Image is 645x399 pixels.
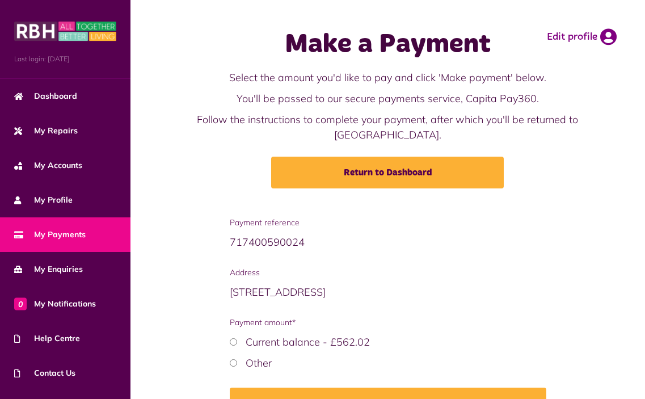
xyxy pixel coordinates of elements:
a: Edit profile [547,28,617,45]
label: Other [246,356,272,369]
span: Address [230,267,546,279]
span: My Payments [14,229,86,241]
span: 0 [14,297,27,310]
span: Dashboard [14,90,77,102]
h1: Make a Payment [188,28,587,61]
span: My Enquiries [14,263,83,275]
a: Return to Dashboard [271,157,504,188]
span: My Accounts [14,159,82,171]
span: 717400590024 [230,236,305,249]
img: MyRBH [14,20,116,43]
p: Select the amount you'd like to pay and click 'Make payment' below. [188,70,587,85]
label: Current balance - £562.02 [246,335,370,348]
span: Payment amount* [230,317,546,329]
span: My Notifications [14,298,96,310]
span: My Repairs [14,125,78,137]
span: Last login: [DATE] [14,54,116,64]
span: [STREET_ADDRESS] [230,285,326,299]
span: Help Centre [14,333,80,345]
span: Contact Us [14,367,75,379]
p: You'll be passed to our secure payments service, Capita Pay360. [188,91,587,106]
span: Payment reference [230,217,546,229]
p: Follow the instructions to complete your payment, after which you'll be returned to [GEOGRAPHIC_D... [188,112,587,142]
span: My Profile [14,194,73,206]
